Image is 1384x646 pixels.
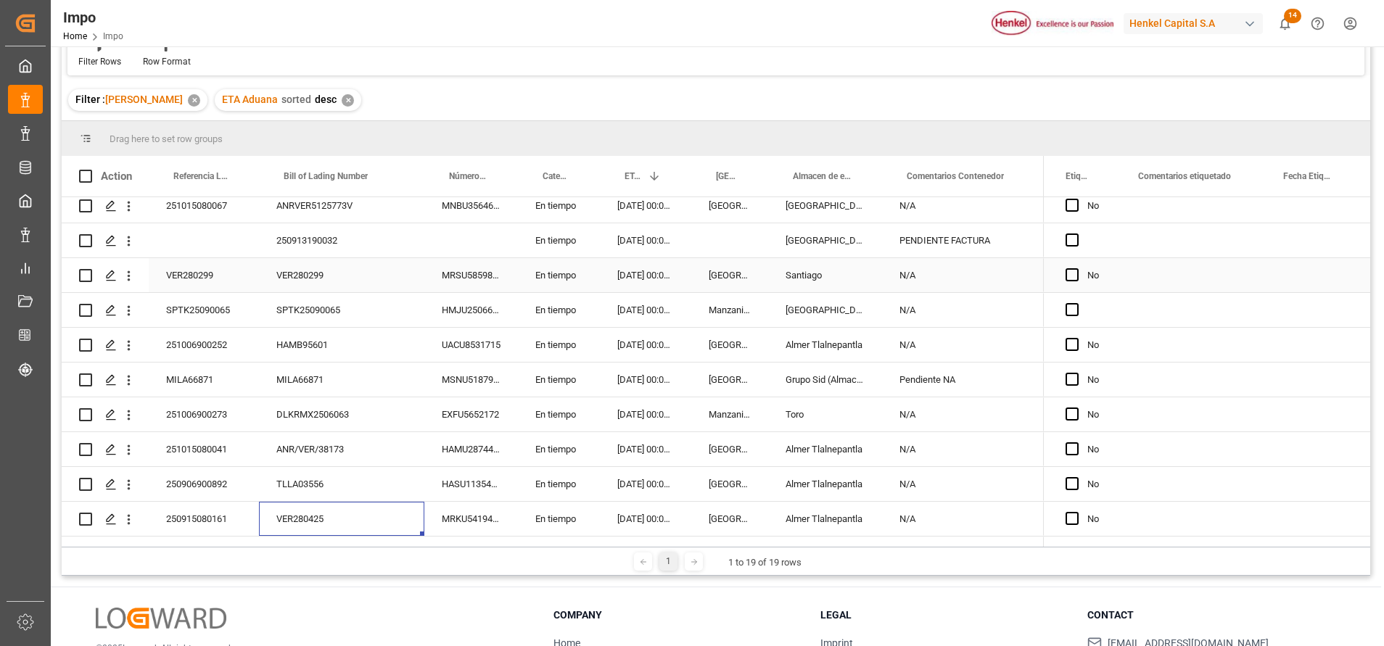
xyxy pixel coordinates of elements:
span: Comentarios Contenedor [907,171,1004,181]
div: HAMB95601 [259,328,424,362]
div: PREVIO [DATE] [882,537,1044,571]
span: [PERSON_NAME] [105,94,183,105]
div: Henkel Capital S.A [1124,13,1263,34]
div: HASU1135440 [424,467,518,501]
div: En tiempo [518,467,600,501]
a: Home [63,31,87,41]
div: Press SPACE to select this row. [62,502,1044,537]
div: No [1087,398,1103,431]
div: N/A [882,502,1044,536]
h3: Legal [820,608,1069,623]
div: Manzanillo [691,293,768,327]
span: Número de Contenedor [449,171,487,181]
div: En tiempo [518,502,600,536]
div: EXFU5652172 [424,397,518,431]
img: Logward Logo [96,608,226,629]
h3: Contact [1087,608,1336,623]
div: MNBU3564667 [424,189,518,223]
div: SPTK25090065 [149,293,259,327]
div: No [1087,502,1103,536]
span: sorted [281,94,311,105]
div: TLLA03556 [259,467,424,501]
div: [GEOGRAPHIC_DATA] [691,502,768,536]
div: MSNU5187954 [424,363,518,397]
div: 251006900273 [149,397,259,431]
div: Press SPACE to select this row. [62,397,1044,432]
img: Henkel%20logo.jpg_1689854090.jpg [992,11,1113,36]
div: [DATE] 00:00:00 [600,397,691,431]
div: [DATE] 00:00:00 [600,258,691,292]
div: Pendiente NA [882,363,1044,397]
div: En tiempo [518,189,600,223]
div: No [1087,328,1103,362]
div: N/A [882,432,1044,466]
div: Toro [768,397,882,431]
div: N/A [882,397,1044,431]
span: ETA Aduana [625,171,642,181]
div: En tiempo [518,363,600,397]
h3: Company [553,608,802,623]
span: Almacen de entrega [793,171,852,181]
div: Press SPACE to select this row. [62,189,1044,223]
div: ✕ [342,94,354,107]
span: ETA Aduana [222,94,278,105]
div: No [1087,189,1103,223]
div: [GEOGRAPHIC_DATA] [691,258,768,292]
div: N/A [882,467,1044,501]
button: show 14 new notifications [1269,7,1301,40]
div: Press SPACE to select this row. [62,258,1044,293]
div: En tiempo [518,223,600,257]
div: No [1087,259,1103,292]
div: N/A [882,189,1044,223]
div: [GEOGRAPHIC_DATA] [691,328,768,362]
div: [GEOGRAPHIC_DATA] [691,467,768,501]
div: [GEOGRAPHIC_DATA] [768,189,882,223]
span: Categoría [543,171,569,181]
span: Bill of Lading Number [284,171,368,181]
div: ✕ [188,94,200,107]
div: [GEOGRAPHIC_DATA] [691,432,768,466]
div: Press SPACE to select this row. [62,293,1044,328]
div: ANRVER5125773V [259,189,424,223]
div: 251015080048 [149,537,259,571]
div: Grupo Sid (Almacenaje y Distribucion AVIOR) [768,363,882,397]
div: Press SPACE to select this row. [62,363,1044,397]
div: En tiempo [518,432,600,466]
div: No [1087,433,1103,466]
div: Row Format [143,55,191,68]
button: Help Center [1301,7,1334,40]
div: Santiago [768,258,882,292]
div: ANR/VER/38173 [259,432,424,466]
div: [DATE] 00:00:00 [600,502,691,536]
div: MSDU5889992 [424,537,518,571]
div: 250913190032 [259,223,424,257]
div: Press SPACE to select this row. [62,328,1044,363]
div: 1 to 19 of 19 rows [728,555,802,570]
span: Etiquetado? [1066,171,1090,181]
div: HAMB94607 [259,537,424,571]
span: 14 [1284,9,1301,23]
div: Impo [63,7,123,28]
div: Almer Tlalnepantla [768,328,882,362]
div: [DATE] 00:00:00 [600,189,691,223]
div: VER280299 [259,258,424,292]
div: Almer Tlalnepantla [768,502,882,536]
div: 250915080161 [149,502,259,536]
div: En tiempo [518,258,600,292]
span: Drag here to set row groups [110,133,223,144]
div: En tiempo [518,328,600,362]
div: 251006900252 [149,328,259,362]
div: [DATE] 00:00:00 [600,363,691,397]
div: PENDIENTE FACTURA [882,223,1044,257]
div: [DATE] 00:00:00 [600,223,691,257]
div: HMJU2506631 [424,293,518,327]
div: En tiempo [518,293,600,327]
span: Fecha Etiquetado [1283,171,1335,181]
div: MRKU5419483 [424,502,518,536]
div: Press SPACE to select this row. [62,223,1044,258]
div: Press SPACE to select this row. [62,537,1044,571]
div: SPTK25090065 [259,293,424,327]
div: Press SPACE to select this row. [62,467,1044,502]
div: HAMU2874484 [424,432,518,466]
span: Comentarios etiquetado [1138,171,1231,181]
